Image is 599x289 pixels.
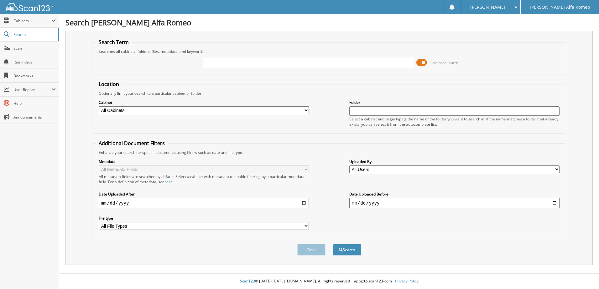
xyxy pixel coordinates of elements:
[13,32,55,37] span: Search
[13,87,51,92] span: User Reports
[164,179,173,185] a: here
[59,274,599,289] div: © [DATE]-[DATE] [DOMAIN_NAME]. All rights reserved | appg02-scan123-com |
[349,100,560,105] label: Folder
[65,17,593,28] h1: Search [PERSON_NAME] Alfa Romeo
[96,81,122,88] legend: Location
[349,116,560,127] div: Select a cabinet and begin typing the name of the folder you want to search in. If the name match...
[430,60,458,65] span: Advanced Search
[13,46,56,51] span: Scan
[6,3,53,11] img: scan123-logo-white.svg
[99,215,309,221] label: File type
[349,191,560,197] label: Date Uploaded Before
[96,39,132,46] legend: Search Term
[13,18,51,23] span: Cabinets
[240,278,255,284] span: Scan123
[395,278,419,284] a: Privacy Policy
[99,198,309,208] input: start
[13,59,56,65] span: Reminders
[13,114,56,120] span: Announcements
[99,174,309,185] div: All metadata fields are searched by default. Select a cabinet with metadata to enable filtering b...
[568,259,599,289] iframe: Chat Widget
[333,244,361,256] button: Search
[349,198,560,208] input: end
[99,159,309,164] label: Metadata
[470,5,505,9] span: [PERSON_NAME]
[349,159,560,164] label: Uploaded By
[96,91,563,96] div: Optionally limit your search to a particular cabinet or folder
[13,101,56,106] span: Help
[96,140,168,147] legend: Additional Document Filters
[297,244,326,256] button: Clear
[96,150,563,155] div: Enhance your search for specific documents using filters such as date and file type.
[13,73,56,79] span: Bookmarks
[99,100,309,105] label: Cabinet
[530,5,590,9] span: [PERSON_NAME] Alfa Romeo
[99,191,309,197] label: Date Uploaded After
[96,49,563,54] div: Searches all cabinets, folders, files, metadata, and keywords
